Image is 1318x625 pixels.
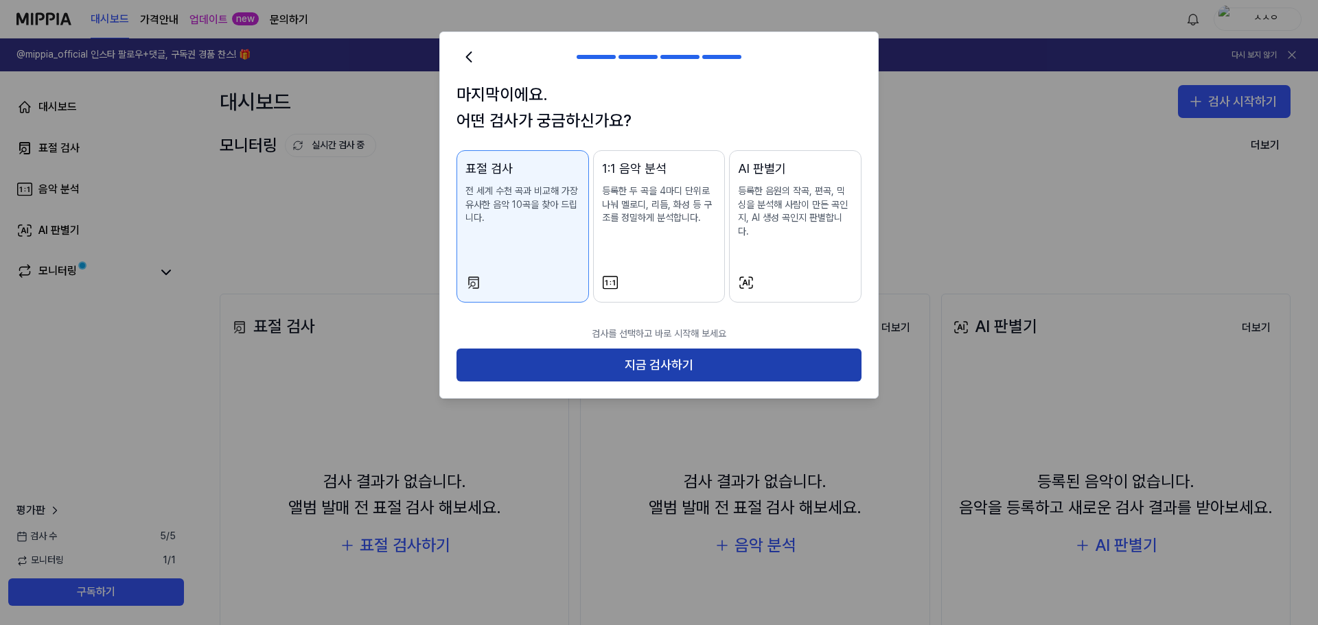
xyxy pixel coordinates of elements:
[602,185,717,225] p: 등록한 두 곡을 4마디 단위로 나눠 멜로디, 리듬, 화성 등 구조를 정밀하게 분석합니다.
[465,159,580,179] div: 표절 검사
[738,159,853,179] div: AI 판별기
[738,185,853,238] p: 등록한 음원의 작곡, 편곡, 믹싱을 분석해 사람이 만든 곡인지, AI 생성 곡인지 판별합니다.
[465,185,580,225] p: 전 세계 수천 곡과 비교해 가장 유사한 음악 10곡을 찾아 드립니다.
[456,319,862,349] p: 검사를 선택하고 바로 시작해 보세요
[456,349,862,381] button: 지금 검사하기
[456,82,862,134] h1: 마지막이에요. 어떤 검사가 궁금하신가요?
[593,150,726,302] button: 1:1 음악 분석등록한 두 곡을 4마디 단위로 나눠 멜로디, 리듬, 화성 등 구조를 정밀하게 분석합니다.
[456,150,589,302] button: 표절 검사전 세계 수천 곡과 비교해 가장 유사한 음악 10곡을 찾아 드립니다.
[729,150,862,302] button: AI 판별기등록한 음원의 작곡, 편곡, 믹싱을 분석해 사람이 만든 곡인지, AI 생성 곡인지 판별합니다.
[602,159,717,179] div: 1:1 음악 분석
